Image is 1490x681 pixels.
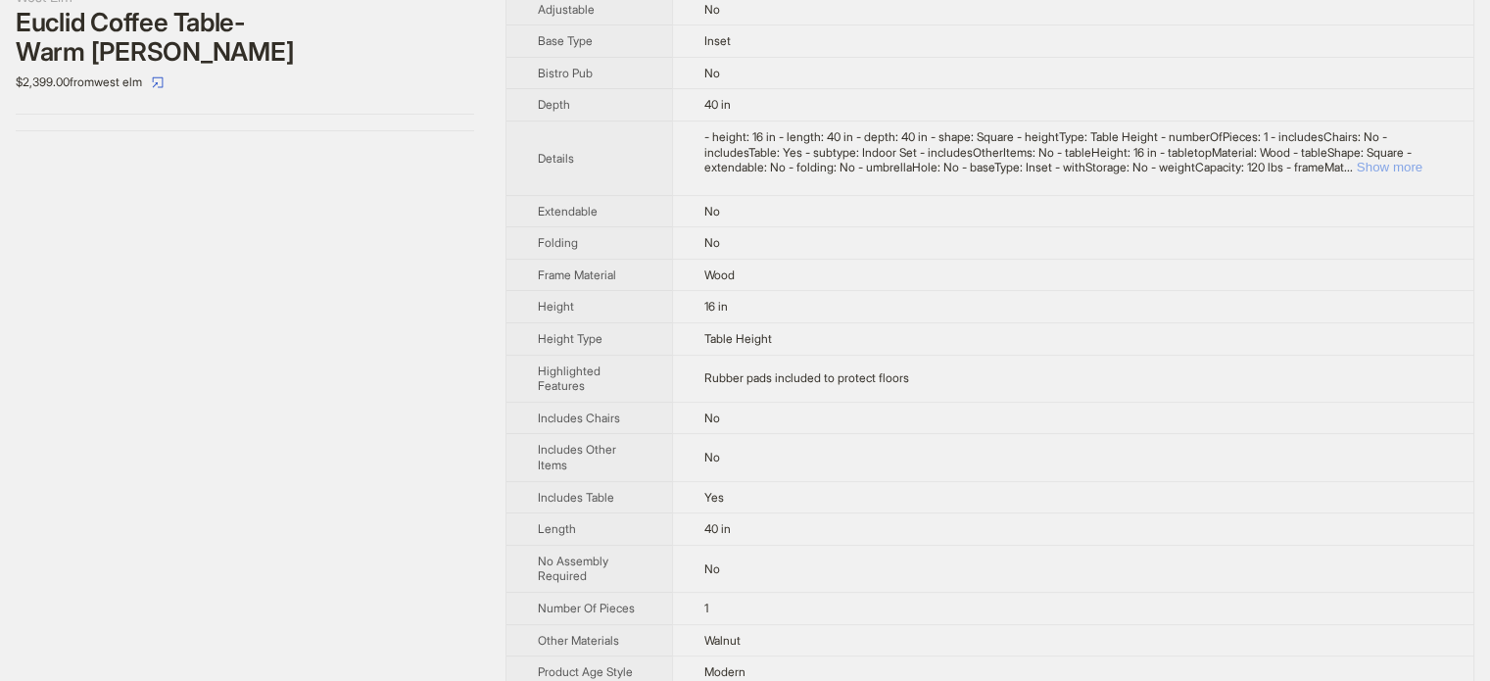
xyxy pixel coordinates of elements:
span: Modern [704,664,745,679]
span: Includes Chairs [538,411,620,425]
span: 16 in [704,299,728,314]
span: select [152,76,164,88]
span: Depth [538,97,570,112]
span: Height Type [538,331,602,346]
span: Includes Table [538,490,614,505]
span: - height: 16 in - length: 40 in - depth: 40 in - shape: Square - heightType: Table Height - numbe... [704,129,1412,174]
div: $2,399.00 from west elm [16,67,474,98]
span: ... [1344,160,1353,174]
span: Length [538,521,576,536]
span: No [704,561,720,576]
span: Yes [704,490,724,505]
span: No Assembly Required [538,554,608,584]
span: 1 [704,601,708,615]
span: Wood [704,268,735,282]
span: Details [538,151,574,166]
span: Adjustable [538,2,595,17]
span: No [704,66,720,80]
div: - height: 16 in - length: 40 in - depth: 40 in - shape: Square - heightType: Table Height - numbe... [704,129,1442,175]
span: Inset [704,33,731,48]
span: No [704,411,720,425]
span: Product Age Style [538,664,633,679]
span: Height [538,299,574,314]
span: Table Height [704,331,772,346]
span: Rubber pads included to protect floors [704,370,909,385]
span: Extendable [538,204,598,219]
span: 40 in [704,521,731,536]
span: Folding [538,235,578,250]
span: No [704,204,720,219]
span: Bistro Pub [538,66,593,80]
span: Number Of Pieces [538,601,635,615]
span: Frame Material [538,268,616,282]
span: Base Type [538,33,593,48]
span: No [704,450,720,464]
span: Walnut [704,633,741,648]
span: 40 in [704,97,731,112]
span: No [704,2,720,17]
span: Includes Other Items [538,442,616,472]
span: No [704,235,720,250]
div: Euclid Coffee Table-Warm [PERSON_NAME] [16,8,474,67]
span: Other Materials [538,633,619,648]
span: Highlighted Features [538,364,601,394]
button: Expand [1357,160,1422,174]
